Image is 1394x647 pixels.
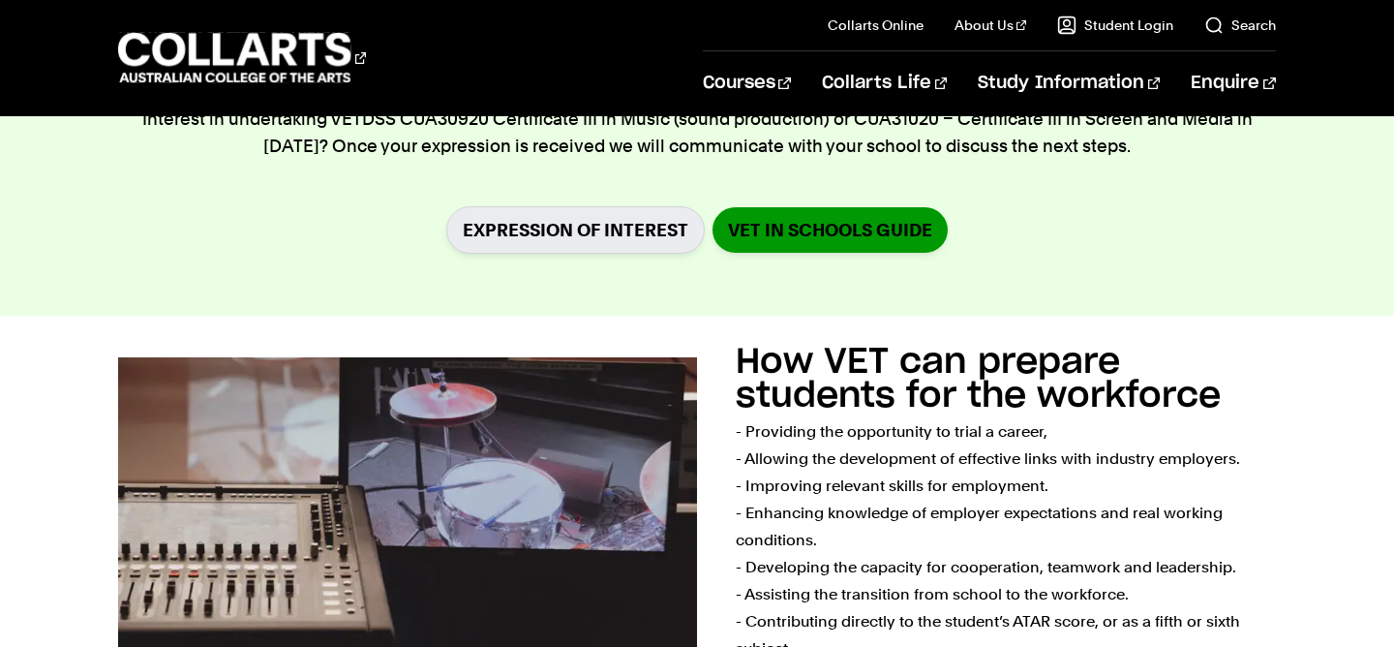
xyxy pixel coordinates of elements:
a: Enquire [1191,51,1275,115]
a: Courses [703,51,791,115]
a: Student Login [1057,15,1173,35]
a: Collarts Life [822,51,947,115]
a: VET in Schools Guide [712,207,948,253]
a: Search [1204,15,1276,35]
h2: How VET can prepare students for the workforce [736,345,1221,414]
a: Expression of Interest [446,206,705,254]
a: About Us [955,15,1026,35]
p: Interest in undertaking VETDSS CUA30920 Certificate III in Music (sound production) or CUA31020 –... [118,106,1275,160]
a: Collarts Online [828,15,924,35]
div: Go to homepage [118,30,366,85]
a: Study Information [978,51,1160,115]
